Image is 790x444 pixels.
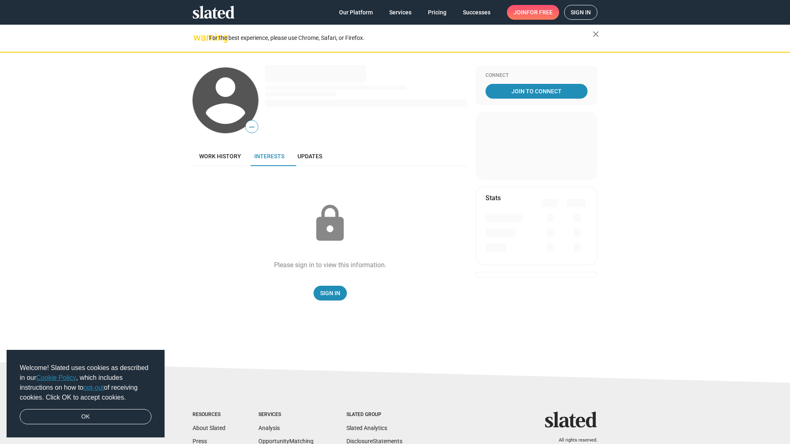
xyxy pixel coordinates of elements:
div: For the best experience, please use Chrome, Safari, or Firefox. [209,32,592,44]
a: Slated Analytics [346,425,387,431]
div: Services [258,412,314,418]
div: Please sign in to view this information. [274,261,386,269]
span: Join [513,5,553,20]
mat-icon: lock [309,203,351,244]
a: Analysis [258,425,280,431]
a: About Slated [193,425,225,431]
span: Pricing [428,5,446,20]
a: Cookie Policy [36,374,76,381]
a: Services [383,5,418,20]
span: Join To Connect [487,84,586,99]
div: cookieconsent [7,350,165,438]
span: Successes [463,5,490,20]
span: Sign in [571,5,591,19]
span: Interests [254,153,284,160]
a: Sign In [314,286,347,301]
mat-card-title: Stats [486,194,501,202]
a: dismiss cookie message [20,409,151,425]
span: Sign In [320,286,340,301]
a: Interests [248,146,291,166]
a: Updates [291,146,329,166]
div: Slated Group [346,412,402,418]
span: — [246,122,258,132]
span: Updates [297,153,322,160]
mat-icon: close [591,29,601,39]
a: Pricing [421,5,453,20]
a: opt-out [84,384,104,391]
div: Resources [193,412,225,418]
mat-icon: warning [193,32,203,42]
a: Work history [193,146,248,166]
span: Services [389,5,411,20]
a: Successes [456,5,497,20]
a: Join To Connect [486,84,588,99]
span: for free [527,5,553,20]
div: Connect [486,72,588,79]
a: Sign in [564,5,597,20]
span: Our Platform [339,5,373,20]
span: Work history [199,153,241,160]
a: Joinfor free [507,5,559,20]
span: Welcome! Slated uses cookies as described in our , which includes instructions on how to of recei... [20,363,151,402]
a: Our Platform [332,5,379,20]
